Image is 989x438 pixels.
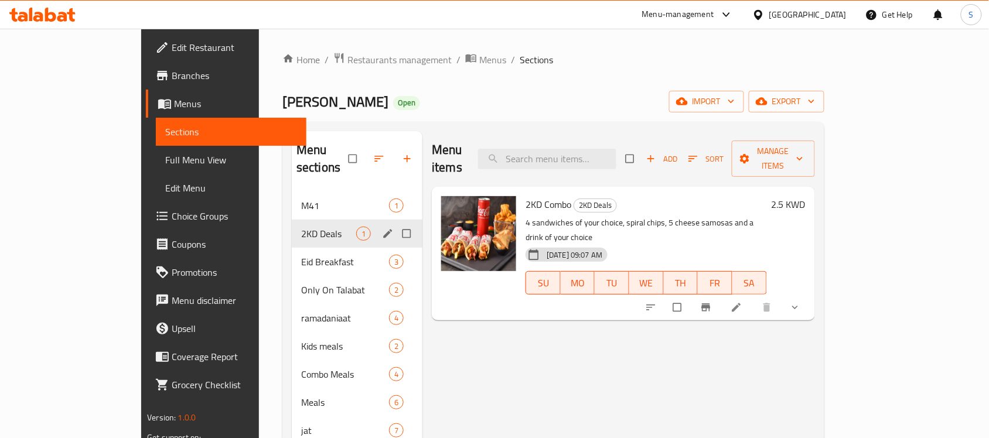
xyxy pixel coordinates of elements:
[565,275,591,292] span: MO
[666,296,691,319] span: Select to update
[292,360,422,388] div: Combo Meals4
[389,311,404,325] div: items
[156,174,306,202] a: Edit Menu
[178,410,196,425] span: 1.0.0
[147,410,176,425] span: Version:
[174,97,297,111] span: Menus
[634,275,659,292] span: WE
[789,302,801,313] svg: Show Choices
[282,88,388,115] span: [PERSON_NAME]
[769,8,847,21] div: [GEOGRAPHIC_DATA]
[172,293,297,307] span: Menu disclaimer
[688,152,724,166] span: Sort
[681,150,732,168] span: Sort items
[731,302,745,313] a: Edit menu item
[669,275,694,292] span: TH
[686,150,727,168] button: Sort
[165,125,297,139] span: Sections
[172,40,297,54] span: Edit Restaurant
[754,295,782,320] button: delete
[390,397,403,408] span: 6
[561,271,595,295] button: MO
[301,255,389,269] span: Eid Breakfast
[292,332,422,360] div: Kids meals2
[172,237,297,251] span: Coupons
[390,341,403,352] span: 2
[389,283,404,297] div: items
[526,215,767,245] p: 4 sandwiches of your choice, spiral chips, 5 cheese samosas and a drink of your choice
[643,150,681,168] button: Add
[741,144,806,173] span: Manage items
[301,395,389,409] span: Meals
[156,118,306,146] a: Sections
[526,196,571,213] span: 2KD Combo
[574,199,616,212] span: 2KD Deals
[301,283,389,297] span: Only On Talabat
[325,53,329,67] li: /
[389,199,404,213] div: items
[394,146,422,172] button: Add section
[292,304,422,332] div: ramadaniaat4
[172,69,297,83] span: Branches
[146,90,306,118] a: Menus
[292,220,422,248] div: 2KD Deals1edit
[301,311,389,325] span: ramadaniaat
[172,265,297,279] span: Promotions
[389,255,404,269] div: items
[172,378,297,392] span: Grocery Checklist
[146,314,306,343] a: Upsell
[301,423,389,437] span: jat
[638,295,666,320] button: sort-choices
[156,146,306,174] a: Full Menu View
[146,258,306,286] a: Promotions
[390,200,403,211] span: 1
[669,91,744,112] button: import
[646,152,678,166] span: Add
[479,53,506,67] span: Menus
[172,321,297,336] span: Upsell
[772,196,806,213] h6: 2.5 KWD
[347,53,452,67] span: Restaurants management
[172,209,297,223] span: Choice Groups
[619,148,643,170] span: Select section
[698,271,732,295] button: FR
[389,395,404,409] div: items
[390,256,403,268] span: 3
[520,53,553,67] span: Sections
[629,271,664,295] button: WE
[643,150,681,168] span: Add item
[301,339,389,353] span: Kids meals
[146,371,306,399] a: Grocery Checklist
[301,227,356,241] span: 2KD Deals
[282,52,824,67] nav: breadcrumb
[357,228,370,239] span: 1
[301,199,389,213] span: M41
[172,350,297,364] span: Coverage Report
[782,295,810,320] button: show more
[969,8,974,21] span: S
[389,339,404,353] div: items
[393,96,420,110] div: Open
[390,425,403,436] span: 7
[146,202,306,230] a: Choice Groups
[333,52,452,67] a: Restaurants management
[146,61,306,90] a: Branches
[301,367,389,381] span: Combo Meals
[389,367,404,381] div: items
[390,369,403,380] span: 4
[165,181,297,195] span: Edit Menu
[296,141,349,176] h2: Menu sections
[574,199,617,213] div: 2KD Deals
[599,275,625,292] span: TU
[146,230,306,258] a: Coupons
[478,149,616,169] input: search
[642,8,714,22] div: Menu-management
[531,275,556,292] span: SU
